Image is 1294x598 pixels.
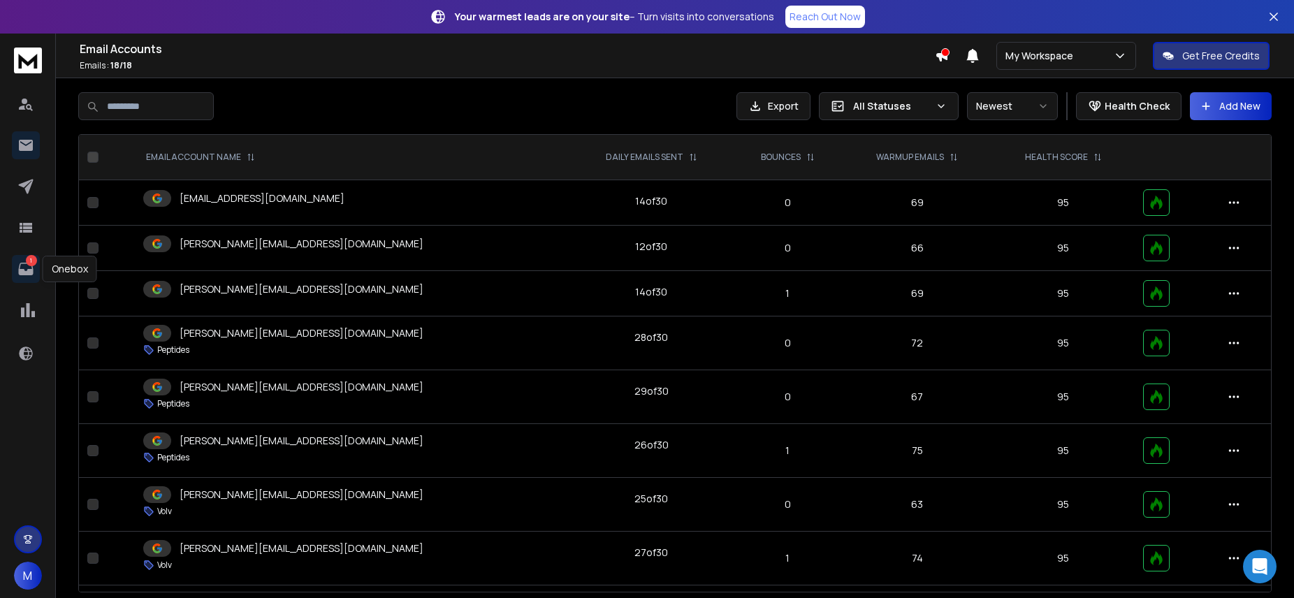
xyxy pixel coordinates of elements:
div: 26 of 30 [634,438,669,452]
button: Export [736,92,810,120]
td: 72 [843,316,992,370]
td: 95 [992,370,1135,424]
td: 69 [843,180,992,226]
button: Newest [967,92,1058,120]
h1: Email Accounts [80,41,935,57]
p: My Workspace [1005,49,1079,63]
a: 1 [12,255,40,283]
td: 95 [992,271,1135,316]
p: 0 [741,196,834,210]
td: 95 [992,316,1135,370]
div: Onebox [43,256,97,282]
td: 63 [843,478,992,532]
td: 95 [992,180,1135,226]
p: All Statuses [853,99,930,113]
div: 25 of 30 [634,492,668,506]
p: 0 [741,336,834,350]
div: 27 of 30 [634,546,668,560]
td: 95 [992,226,1135,271]
img: logo [14,48,42,73]
p: HEALTH SCORE [1025,152,1088,163]
p: Peptides [157,398,189,409]
p: Health Check [1105,99,1170,113]
div: 14 of 30 [635,285,667,299]
p: 1 [741,551,834,565]
p: DAILY EMAILS SENT [606,152,683,163]
td: 69 [843,271,992,316]
p: 1 [26,255,37,266]
p: 0 [741,241,834,255]
button: M [14,562,42,590]
p: Get Free Credits [1182,49,1260,63]
p: [PERSON_NAME][EMAIL_ADDRESS][DOMAIN_NAME] [180,282,423,296]
p: [PERSON_NAME][EMAIL_ADDRESS][DOMAIN_NAME] [180,488,423,502]
button: Add New [1190,92,1272,120]
p: BOUNCES [761,152,801,163]
td: 74 [843,532,992,585]
td: 66 [843,226,992,271]
td: 75 [843,424,992,478]
p: 0 [741,390,834,404]
p: 1 [741,444,834,458]
p: 0 [741,497,834,511]
td: 95 [992,532,1135,585]
div: 14 of 30 [635,194,667,208]
strong: Your warmest leads are on your site [455,10,630,23]
p: [PERSON_NAME][EMAIL_ADDRESS][DOMAIN_NAME] [180,237,423,251]
div: Open Intercom Messenger [1243,550,1277,583]
td: 95 [992,424,1135,478]
p: Peptides [157,344,189,356]
div: 29 of 30 [634,384,669,398]
p: [PERSON_NAME][EMAIL_ADDRESS][DOMAIN_NAME] [180,326,423,340]
div: EMAIL ACCOUNT NAME [146,152,255,163]
div: 12 of 30 [635,240,667,254]
p: Reach Out Now [790,10,861,24]
td: 67 [843,370,992,424]
p: 1 [741,286,834,300]
p: [PERSON_NAME][EMAIL_ADDRESS][DOMAIN_NAME] [180,380,423,394]
span: 18 / 18 [110,59,132,71]
p: – Turn visits into conversations [455,10,774,24]
p: [PERSON_NAME][EMAIL_ADDRESS][DOMAIN_NAME] [180,541,423,555]
button: Get Free Credits [1153,42,1270,70]
td: 95 [992,478,1135,532]
p: Volv [157,506,172,517]
p: WARMUP EMAILS [876,152,944,163]
button: Health Check [1076,92,1182,120]
p: Volv [157,560,172,571]
p: Emails : [80,60,935,71]
div: 28 of 30 [634,330,668,344]
p: [PERSON_NAME][EMAIL_ADDRESS][DOMAIN_NAME] [180,434,423,448]
p: [EMAIL_ADDRESS][DOMAIN_NAME] [180,191,344,205]
p: Peptides [157,452,189,463]
a: Reach Out Now [785,6,865,28]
